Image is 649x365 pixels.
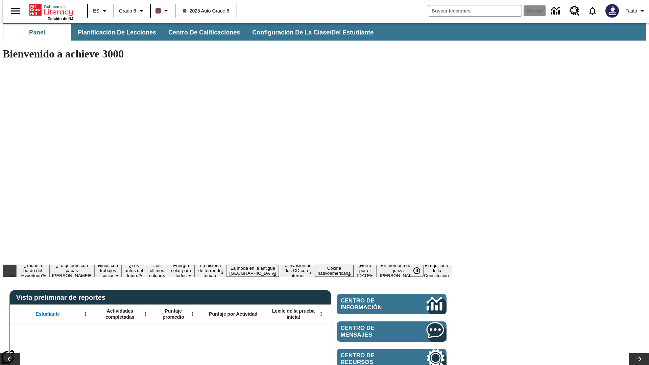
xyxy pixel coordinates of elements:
[337,321,447,342] a: Centro de mensajes
[72,24,162,41] button: Planificación de lecciones
[16,294,109,301] span: Vista preliminar de reportes
[3,23,646,41] div: Subbarra de navegación
[163,24,245,41] button: Centro de calificaciones
[119,7,136,15] span: Grado 6
[341,297,404,311] span: Centro de información
[183,7,230,15] span: 2025 Auto Grade 6
[605,4,619,18] img: Avatar
[29,3,73,17] a: Portada
[153,5,173,17] button: El color de la clase es café oscuro. Cambiar el color de la clase.
[629,353,649,365] button: Carrusel de lecciones, seguir
[78,29,156,36] span: Planificación de lecciones
[90,5,112,17] button: Lenguaje: ES, Selecciona un idioma
[316,309,326,319] button: Abrir menú
[48,17,73,21] span: Edición de NJ
[29,29,45,36] span: Panel
[3,24,380,41] div: Subbarra de navegación
[428,5,522,16] input: Buscar campo
[337,294,447,314] a: Centro de información
[3,24,71,41] button: Panel
[146,262,168,279] button: Diapositiva 5 Los últimos colonos
[116,5,148,17] button: Grado: Grado 6, Elige un grado
[584,2,601,20] a: Notificaciones
[49,262,94,279] button: Diapositiva 2 ¿Lo quieres con papas fritas?
[36,311,60,317] span: Estudiante
[252,29,374,36] span: Configuración de la clase/del estudiante
[98,308,142,320] span: Actividades completadas
[16,262,49,279] button: Diapositiva 1 ¿Todos a bordo del Hyperloop?
[168,262,194,279] button: Diapositiva 6 Energía solar para todos
[122,262,146,279] button: Diapositiva 4 ¿Los autos del futuro?
[227,265,279,277] button: Diapositiva 8 La moda en la antigua Roma
[168,29,240,36] span: Centro de calificaciones
[354,262,377,279] button: Diapositiva 11 ¡Hurra por el Día de la Constitución!
[269,308,318,320] span: Lexile de la prueba inicial
[341,325,406,338] span: Centro de mensajes
[410,265,430,277] div: Pausar
[247,24,379,41] button: Configuración de la clase/del estudiante
[420,262,452,279] button: Diapositiva 13 El equilibrio de la Constitución
[279,262,315,279] button: Diapositiva 9 La invasión de los CD con Internet
[29,2,73,21] div: Portada
[140,309,150,319] button: Abrir menú
[3,48,452,60] h1: Bienvenido a achieve 3000
[209,311,257,317] span: Puntaje por Actividad
[376,262,420,279] button: Diapositiva 12 En memoria de la jueza O'Connor
[80,309,91,319] button: Abrir menú
[623,5,649,17] button: Perfil/Configuración
[410,265,424,277] button: Pausar
[188,309,198,319] button: Abrir menú
[626,7,637,15] span: Tauto
[5,1,25,21] button: Abrir el menú lateral
[93,7,99,15] span: ES
[194,262,227,279] button: Diapositiva 7 La historia de terror del tomate
[601,2,623,20] button: Escoja un nuevo avatar
[94,262,122,279] button: Diapositiva 3 Niños con trabajos sucios
[315,265,354,277] button: Diapositiva 10 Cocina nativoamericana
[566,2,584,20] a: Centro de recursos, Se abrirá en una pestaña nueva.
[547,2,566,20] a: Centro de información
[157,308,190,320] span: Puntaje promedio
